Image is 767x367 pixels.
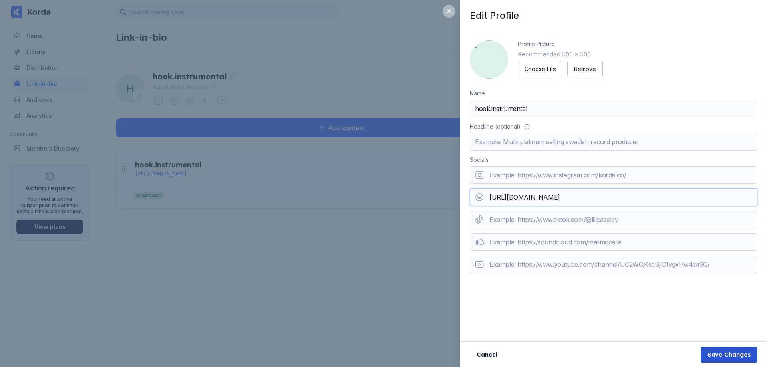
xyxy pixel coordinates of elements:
input: Example: https://www.youtube.com/channel/UC2WCjKsqSjlC1ygxHw4wiSQ/ [470,256,757,273]
div: Socials [470,156,489,163]
button: Choose File [518,61,562,77]
img: 916f18f0-f6aa-40d7-a228-92519358b949 [470,40,508,79]
div: Headline (optional) [470,123,521,130]
input: Example: https://www.tiktok.com/@lilicaseley [470,211,757,228]
div: Edit Profile [470,10,767,21]
input: Example: https://open.spotify.com/artist/4UyXbVloSoAZ55uSlOgLRT?si=4BbDf-1SRQuAVcYIBlS7Jw [470,188,757,206]
div: Save Changes [707,351,751,359]
input: Example: https://www.instagram.com/korda.co/ [470,166,757,184]
div: Name [470,90,485,97]
div: Recommended 500 x 500 [518,50,603,58]
input: Example: Max Martin [470,100,757,117]
div: hook.instrumental [470,40,508,79]
div: Profile Picture [518,40,555,47]
div: Cancel [477,351,497,359]
input: Example: https://soundcloud.com/malimccalla [470,233,757,251]
div: Remove [574,65,596,73]
button: Cancel [470,347,504,363]
button: Remove [567,61,603,77]
div: Choose File [525,65,556,73]
button: Save Changes [701,347,757,363]
input: Example: Multi-platinum selling swedish record producer [470,133,757,151]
